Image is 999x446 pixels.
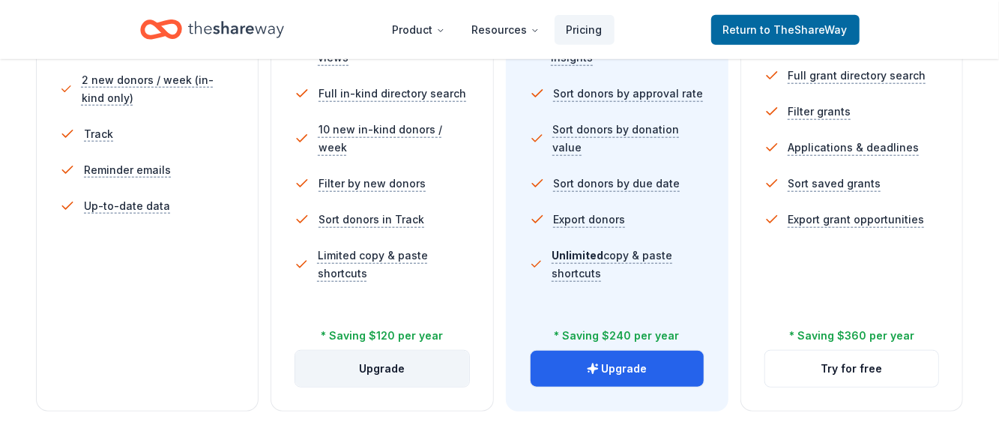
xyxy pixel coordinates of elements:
[319,85,466,103] span: Full in-kind directory search
[84,161,171,179] span: Reminder emails
[555,327,680,345] div: * Saving $240 per year
[761,23,848,36] span: to TheShareWay
[140,12,284,47] a: Home
[788,175,881,193] span: Sort saved grants
[554,85,704,103] span: Sort donors by approval rate
[82,71,235,107] span: 2 new donors / week (in-kind only)
[381,12,615,47] nav: Main
[788,211,925,229] span: Export grant opportunities
[789,327,914,345] div: * Saving $360 per year
[381,15,457,45] button: Product
[552,249,672,280] span: copy & paste shortcuts
[555,15,615,45] a: Pricing
[553,121,704,157] span: Sort donors by donation value
[554,175,680,193] span: Sort donors by due date
[84,125,113,143] span: Track
[788,103,851,121] span: Filter grants
[295,351,468,387] button: Upgrade
[552,249,603,262] span: Unlimited
[788,67,926,85] span: Full grant directory search
[321,327,443,345] div: * Saving $120 per year
[765,351,938,387] button: Try for free
[723,21,848,39] span: Return
[319,211,424,229] span: Sort donors in Track
[319,175,426,193] span: Filter by new donors
[84,197,170,215] span: Up-to-date data
[711,15,860,45] a: Returnto TheShareWay
[318,247,470,283] span: Limited copy & paste shortcuts
[319,121,470,157] span: 10 new in-kind donors / week
[554,211,626,229] span: Export donors
[531,351,704,387] button: Upgrade
[460,15,552,45] button: Resources
[788,139,920,157] span: Applications & deadlines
